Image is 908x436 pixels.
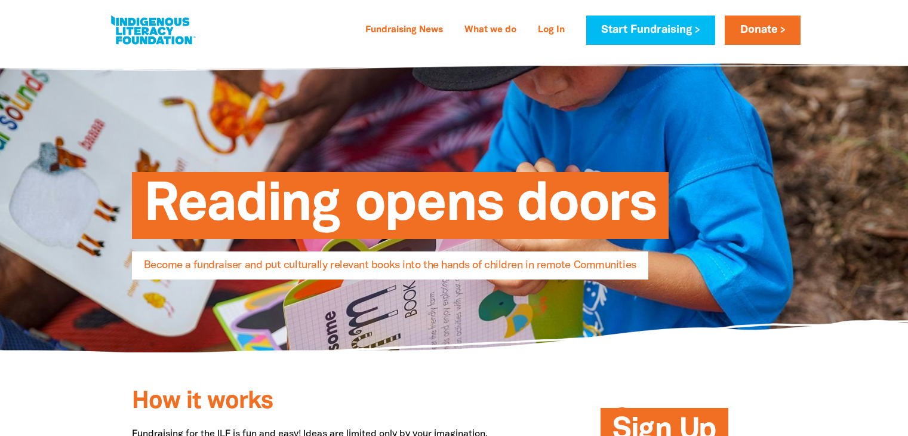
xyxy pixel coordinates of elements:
[531,21,572,40] a: Log In
[132,391,273,413] span: How it works
[586,16,715,45] a: Start Fundraising
[457,21,524,40] a: What we do
[358,21,450,40] a: Fundraising News
[144,181,657,239] span: Reading opens doors
[725,16,800,45] a: Donate
[144,260,636,280] span: Become a fundraiser and put culturally relevant books into the hands of children in remote Commun...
